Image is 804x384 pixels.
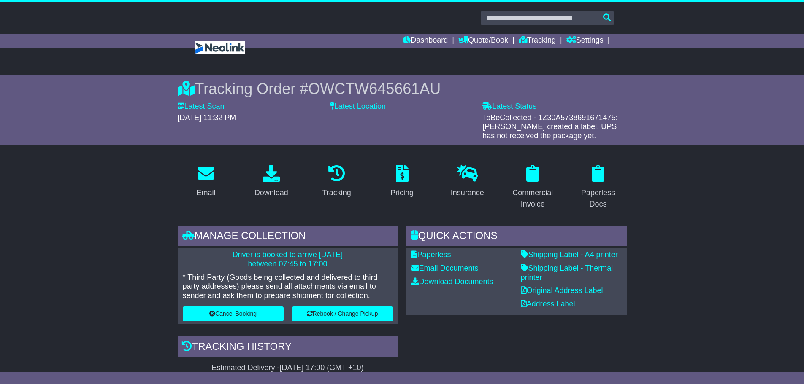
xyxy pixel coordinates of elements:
span: [DATE] 11:32 PM [178,113,236,122]
a: Email [191,162,221,201]
div: Pricing [390,187,414,199]
span: ToBeCollected - 1Z30A5738691671475: [PERSON_NAME] created a label, UPS has not received the packa... [482,113,617,140]
div: Quick Actions [406,226,627,248]
label: Latest Status [482,102,536,111]
label: Latest Scan [178,102,225,111]
div: Paperless Docs [575,187,621,210]
div: Manage collection [178,226,398,248]
a: Email Documents [411,264,479,272]
label: Latest Location [330,102,386,111]
div: Insurance [451,187,484,199]
div: Tracking Order # [178,80,627,98]
a: Paperless Docs [570,162,627,213]
a: Download [249,162,294,201]
a: Settings [566,34,604,48]
p: Driver is booked to arrive [DATE] between 07:45 to 17:00 [183,250,393,269]
div: Tracking [322,187,351,199]
div: Email [196,187,215,199]
a: Tracking [519,34,556,48]
a: Original Address Label [521,286,603,295]
a: Quote/Book [458,34,508,48]
a: Download Documents [411,277,493,286]
div: Tracking history [178,336,398,359]
p: * Third Party (Goods being collected and delivered to third party addresses) please send all atta... [183,273,393,301]
button: Rebook / Change Pickup [292,306,393,321]
div: [DATE] 17:00 (GMT +10) [280,363,364,373]
button: Cancel Booking [183,306,284,321]
a: Address Label [521,300,575,308]
a: Shipping Label - A4 printer [521,250,618,259]
a: Shipping Label - Thermal printer [521,264,613,282]
a: Dashboard [403,34,448,48]
a: Tracking [317,162,356,201]
span: OWCTW645661AU [308,80,441,97]
a: Commercial Invoice [504,162,561,213]
div: Estimated Delivery - [178,363,398,373]
a: Pricing [385,162,419,201]
a: Paperless [411,250,451,259]
div: Download [254,187,288,199]
div: Commercial Invoice [510,187,556,210]
a: Insurance [445,162,490,201]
